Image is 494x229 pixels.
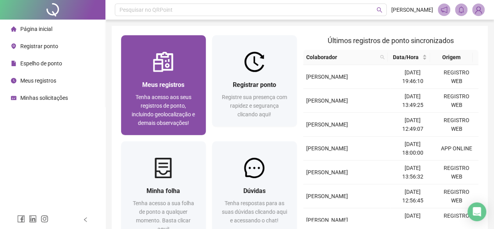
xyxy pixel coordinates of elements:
span: Meus registros [142,81,184,88]
td: [DATE] 13:49:25 [391,89,434,113]
span: Meus registros [20,78,56,84]
td: REGISTRO WEB [435,160,478,184]
span: Registrar ponto [20,43,58,49]
span: Data/Hora [391,53,421,61]
span: search [376,7,382,13]
td: [DATE] 13:56:32 [391,160,434,184]
span: file [11,61,16,66]
span: notification [440,6,448,13]
span: Tenha acesso aos seus registros de ponto, incluindo geolocalização e demais observações! [132,94,195,126]
span: clock-circle [11,78,16,83]
a: Meus registrosTenha acesso aos seus registros de ponto, incluindo geolocalização e demais observa... [121,35,206,135]
span: Últimos registros de ponto sincronizados [328,36,454,45]
span: schedule [11,95,16,101]
td: REGISTRO WEB [435,65,478,89]
span: Registre sua presença com rapidez e segurança clicando aqui! [222,94,287,117]
span: instagram [41,215,48,223]
span: [PERSON_NAME] [306,145,348,151]
span: Minha folha [146,187,180,195]
th: Data/Hora [388,50,430,65]
span: Registrar ponto [233,81,276,88]
span: [PERSON_NAME] [306,74,348,80]
span: Dúvidas [243,187,266,195]
td: [DATE] 18:00:00 [391,137,434,160]
span: home [11,26,16,32]
span: left [83,217,88,222]
span: search [378,51,386,63]
span: [PERSON_NAME] [306,97,348,104]
a: Registrar pontoRegistre sua presença com rapidez e segurança clicando aqui! [212,35,297,126]
span: [PERSON_NAME] [306,121,348,128]
span: Minhas solicitações [20,95,68,101]
img: 56000 [473,4,484,16]
span: environment [11,43,16,49]
td: REGISTRO WEB [435,113,478,137]
span: search [380,55,385,60]
span: [PERSON_NAME] [306,217,348,223]
td: [DATE] 12:56:45 [391,184,434,208]
span: Espelho de ponto [20,60,62,67]
span: Colaborador [306,53,377,61]
span: bell [458,6,465,13]
span: [PERSON_NAME] [306,169,348,175]
span: Tenha respostas para as suas dúvidas clicando aqui e acessando o chat! [222,200,287,224]
td: REGISTRO WEB [435,184,478,208]
td: APP ONLINE [435,137,478,160]
td: REGISTRO WEB [435,89,478,113]
span: [PERSON_NAME] [306,193,348,199]
span: facebook [17,215,25,223]
span: Página inicial [20,26,52,32]
td: [DATE] 19:46:10 [391,65,434,89]
th: Origem [430,50,473,65]
td: [DATE] 12:49:07 [391,113,434,137]
div: Open Intercom Messenger [467,202,486,221]
span: linkedin [29,215,37,223]
span: [PERSON_NAME] [391,5,433,14]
